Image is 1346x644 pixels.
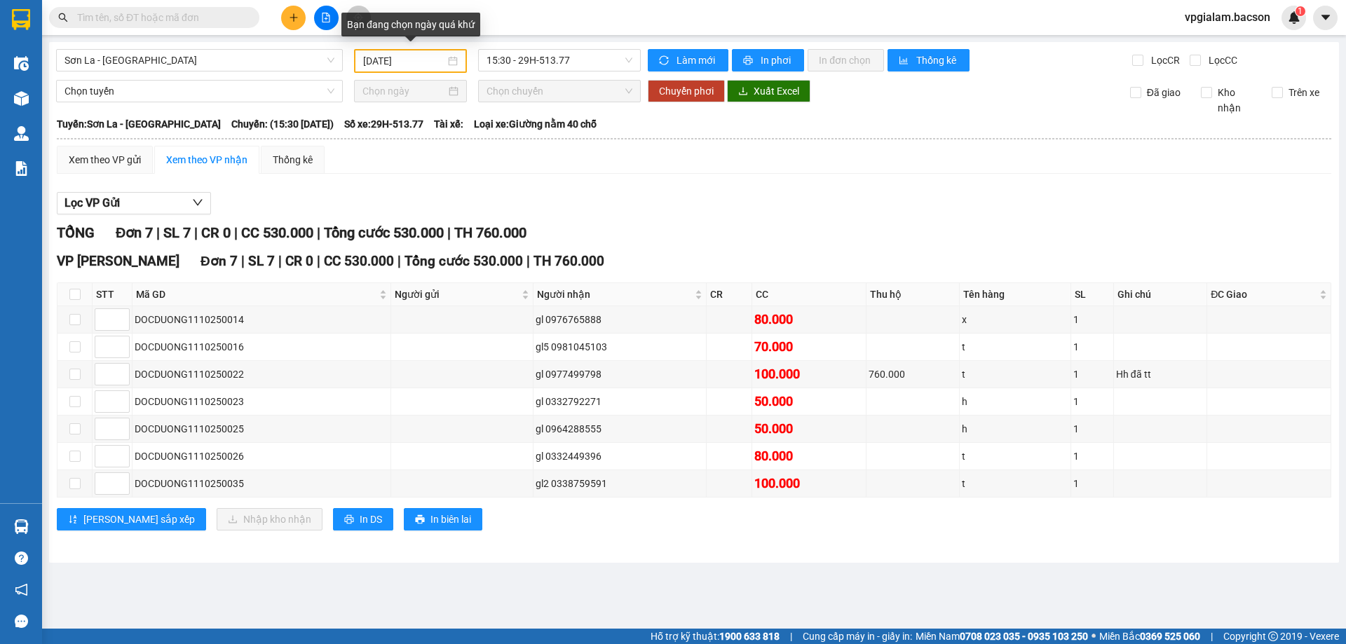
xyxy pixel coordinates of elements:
[200,253,238,269] span: Đơn 7
[752,283,866,306] th: CC
[727,80,810,102] button: downloadXuất Excel
[1211,287,1317,302] span: ĐC Giao
[1141,85,1186,100] span: Đã giao
[360,512,382,527] span: In DS
[132,388,391,416] td: DOCDUONG1110250023
[1211,629,1213,644] span: |
[962,421,1068,437] div: h
[754,446,864,466] div: 80.000
[803,629,912,644] span: Cung cấp máy in - giấy in:
[648,80,725,102] button: Chuyển phơi
[57,508,206,530] button: sort-ascending[PERSON_NAME] sắp xếp
[14,91,29,106] img: warehouse-icon
[430,512,471,527] span: In biên lai
[64,81,334,102] span: Chọn tuyến
[707,283,753,306] th: CR
[434,116,463,132] span: Tài xế:
[395,287,519,302] span: Người gửi
[1212,85,1261,116] span: Kho nhận
[1140,631,1200,642] strong: 0369 525 060
[289,13,299,22] span: plus
[14,126,29,141] img: warehouse-icon
[536,421,704,437] div: gl 0964288555
[14,56,29,71] img: warehouse-icon
[537,287,692,302] span: Người nhận
[346,6,371,30] button: aim
[234,224,238,241] span: |
[405,253,523,269] span: Tổng cước 530.000
[1313,6,1338,30] button: caret-down
[536,339,704,355] div: gl5 0981045103
[344,514,354,526] span: printer
[132,361,391,388] td: DOCDUONG1110250022
[273,152,313,167] div: Thống kê
[474,116,597,132] span: Loại xe: Giường nằm 40 chỗ
[415,514,425,526] span: printer
[533,253,604,269] span: TH 760.000
[536,312,704,327] div: gl 0976765888
[15,615,28,628] span: message
[278,253,282,269] span: |
[1298,6,1303,16] span: 1
[719,631,780,642] strong: 1900 633 818
[324,224,444,241] span: Tổng cước 530.000
[960,631,1088,642] strong: 0708 023 035 - 0935 103 250
[962,312,1068,327] div: x
[888,49,970,71] button: bar-chartThống kê
[1116,366,1204,382] div: Hh đã tt
[754,474,864,493] div: 100.000
[651,629,780,644] span: Hỗ trợ kỹ thuật:
[962,394,1068,409] div: h
[241,224,313,241] span: CC 530.000
[1174,8,1282,26] span: vpgialam.bacson
[397,253,401,269] span: |
[447,224,451,241] span: |
[1296,6,1305,16] sup: 1
[899,55,911,67] span: bar-chart
[231,116,334,132] span: Chuyến: (15:30 [DATE])
[526,253,530,269] span: |
[732,49,804,71] button: printerIn phơi
[362,83,446,99] input: Chọn ngày
[962,476,1068,491] div: t
[285,253,313,269] span: CR 0
[761,53,793,68] span: In phơi
[454,224,526,241] span: TH 760.000
[962,448,1068,464] div: t
[487,50,632,71] span: 15:30 - 29H-513.77
[135,448,388,464] div: DOCDUONG1110250026
[754,83,799,99] span: Xuất Excel
[962,339,1068,355] div: t
[317,224,320,241] span: |
[677,53,717,68] span: Làm mới
[1073,476,1111,491] div: 1
[57,118,221,130] b: Tuyến: Sơn La - [GEOGRAPHIC_DATA]
[132,470,391,498] td: DOCDUONG1110250035
[363,53,445,69] input: 10/10/2025
[1073,366,1111,382] div: 1
[790,629,792,644] span: |
[12,9,30,30] img: logo-vxr
[1073,421,1111,437] div: 1
[93,283,132,306] th: STT
[754,310,864,329] div: 80.000
[648,49,728,71] button: syncLàm mới
[659,55,671,67] span: sync
[808,49,884,71] button: In đơn chọn
[314,6,339,30] button: file-add
[317,253,320,269] span: |
[536,366,704,382] div: gl 0977499798
[192,197,203,208] span: down
[1146,53,1182,68] span: Lọc CR
[248,253,275,269] span: SL 7
[344,116,423,132] span: Số xe: 29H-513.77
[57,253,179,269] span: VP [PERSON_NAME]
[1268,631,1278,641] span: copyright
[1283,85,1325,100] span: Trên xe
[738,86,748,97] span: download
[1319,11,1332,24] span: caret-down
[57,224,95,241] span: TỔNG
[135,339,388,355] div: DOCDUONG1110250016
[1114,283,1207,306] th: Ghi chú
[132,443,391,470] td: DOCDUONG1110250026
